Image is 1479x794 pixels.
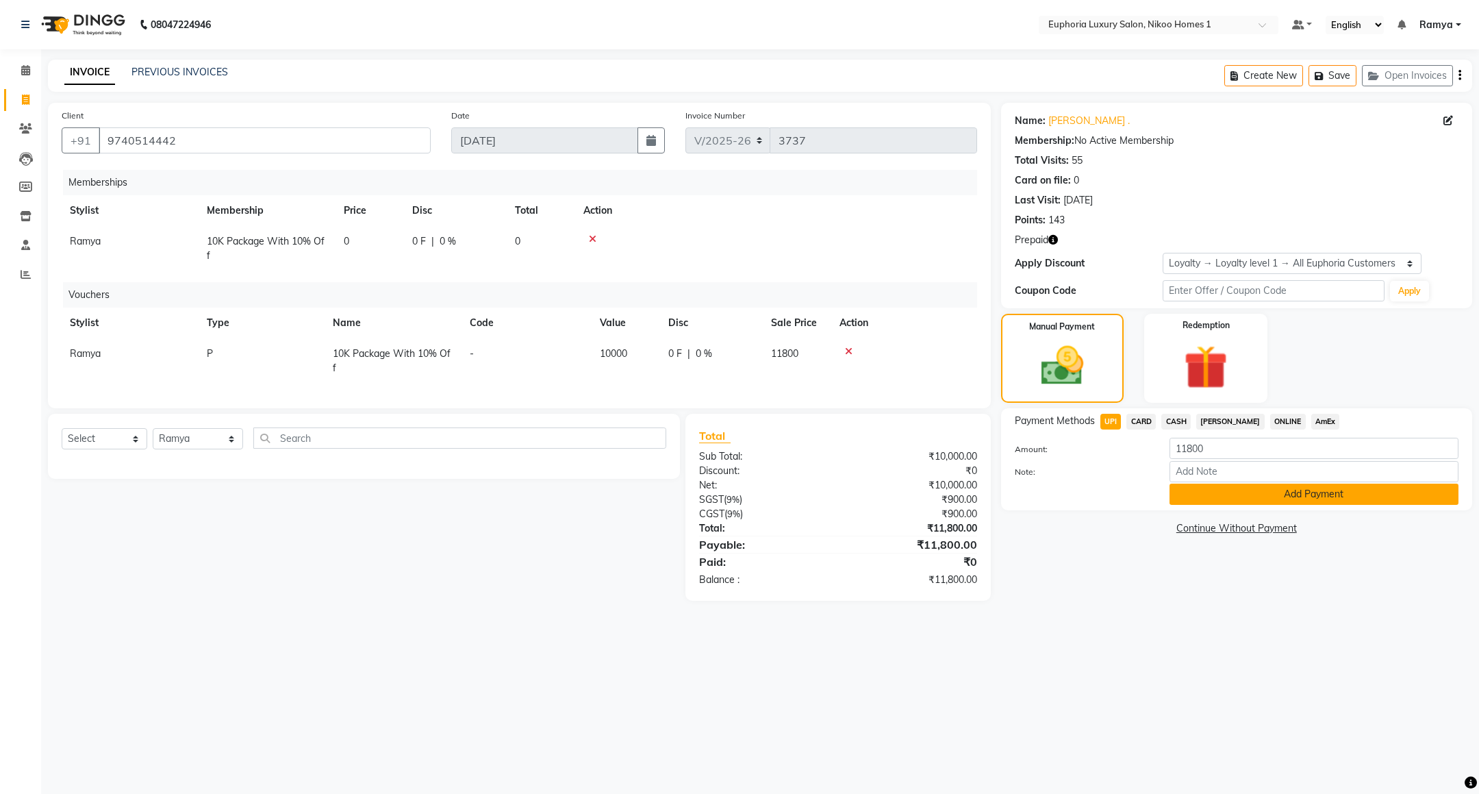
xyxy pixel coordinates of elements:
[462,308,592,338] th: Code
[685,110,745,122] label: Invoice Number
[592,308,660,338] th: Value
[431,234,434,249] span: |
[1048,114,1130,128] a: [PERSON_NAME] .
[1183,319,1230,332] label: Redemption
[62,308,199,338] th: Stylist
[689,478,838,493] div: Net:
[151,5,211,44] b: 08047224946
[687,347,690,361] span: |
[1074,173,1079,188] div: 0
[699,508,724,520] span: CGST
[696,347,712,361] span: 0 %
[1004,466,1159,478] label: Note:
[1063,193,1093,208] div: [DATE]
[1170,484,1458,505] button: Add Payment
[838,521,987,536] div: ₹11,800.00
[726,494,739,505] span: 9%
[763,308,831,338] th: Sale Price
[689,554,838,570] div: Paid:
[689,521,838,536] div: Total:
[1309,65,1356,86] button: Save
[1015,134,1458,148] div: No Active Membership
[689,536,838,553] div: Payable:
[1161,414,1191,430] span: CASH
[1015,173,1071,188] div: Card on file:
[838,536,987,553] div: ₹11,800.00
[838,507,987,521] div: ₹900.00
[440,234,456,249] span: 0 %
[668,347,682,361] span: 0 F
[1015,233,1048,247] span: Prepaid
[689,464,838,478] div: Discount:
[515,235,520,247] span: 0
[336,195,404,226] th: Price
[727,508,740,519] span: 9%
[831,308,977,338] th: Action
[1015,284,1163,298] div: Coupon Code
[838,493,987,507] div: ₹900.00
[699,493,724,506] span: SGST
[689,449,838,464] div: Sub Total:
[1170,461,1458,482] input: Add Note
[333,347,451,374] span: 10K Package With 10% Off
[838,573,987,587] div: ₹11,800.00
[1072,153,1083,168] div: 55
[1270,414,1306,430] span: ONLINE
[470,347,474,360] span: -
[451,110,470,122] label: Date
[70,347,101,360] span: Ramya
[1015,414,1095,428] span: Payment Methods
[63,170,987,195] div: Memberships
[1004,521,1469,536] a: Continue Without Payment
[1362,65,1453,86] button: Open Invoices
[699,429,731,443] span: Total
[1390,281,1429,301] button: Apply
[1170,340,1242,395] img: _gift.svg
[70,235,101,247] span: Ramya
[1015,193,1061,208] div: Last Visit:
[253,427,666,449] input: Search
[1170,438,1458,459] input: Amount
[1419,18,1453,32] span: Ramya
[1048,213,1065,227] div: 143
[1100,414,1122,430] span: UPI
[1015,153,1069,168] div: Total Visits:
[1015,213,1046,227] div: Points:
[62,195,199,226] th: Stylist
[404,195,507,226] th: Disc
[689,493,838,507] div: ( )
[771,347,798,360] span: 11800
[1196,414,1265,430] span: [PERSON_NAME]
[62,127,100,153] button: +91
[62,110,84,122] label: Client
[1015,256,1163,271] div: Apply Discount
[838,464,987,478] div: ₹0
[838,449,987,464] div: ₹10,000.00
[689,573,838,587] div: Balance :
[838,478,987,493] div: ₹10,000.00
[63,282,987,308] div: Vouchers
[344,235,349,247] span: 0
[507,195,575,226] th: Total
[325,308,462,338] th: Name
[64,60,115,85] a: INVOICE
[1028,341,1098,390] img: _cash.svg
[412,234,426,249] span: 0 F
[600,347,627,360] span: 10000
[1163,280,1385,301] input: Enter Offer / Coupon Code
[1126,414,1156,430] span: CARD
[199,195,336,226] th: Membership
[199,308,325,338] th: Type
[1004,443,1159,456] label: Amount:
[35,5,129,44] img: logo
[1311,414,1340,430] span: AmEx
[1029,321,1095,333] label: Manual Payment
[838,554,987,570] div: ₹0
[207,235,325,262] span: 10K Package With 10% Off
[1015,134,1074,148] div: Membership:
[1224,65,1303,86] button: Create New
[1015,114,1046,128] div: Name:
[575,195,977,226] th: Action
[199,338,325,384] td: P
[131,66,228,78] a: PREVIOUS INVOICES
